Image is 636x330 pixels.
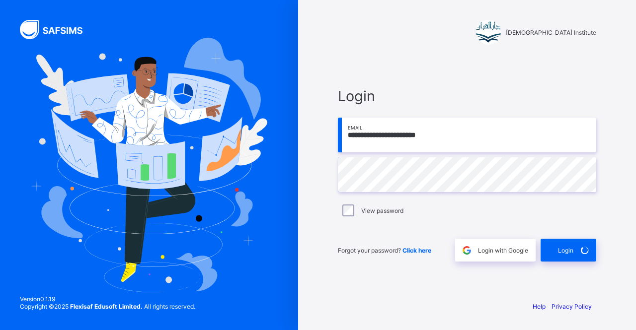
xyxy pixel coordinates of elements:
[70,303,143,310] strong: Flexisaf Edusoft Limited.
[31,38,267,292] img: Hero Image
[402,247,431,254] a: Click here
[506,29,596,36] span: [DEMOGRAPHIC_DATA] Institute
[461,245,473,256] img: google.396cfc9801f0270233282035f929180a.svg
[20,303,195,310] span: Copyright © 2025 All rights reserved.
[20,20,94,39] img: SAFSIMS Logo
[338,87,596,105] span: Login
[552,303,592,310] a: Privacy Policy
[20,295,195,303] span: Version 0.1.19
[338,247,431,254] span: Forgot your password?
[533,303,546,310] a: Help
[361,207,403,214] label: View password
[558,247,573,254] span: Login
[478,247,528,254] span: Login with Google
